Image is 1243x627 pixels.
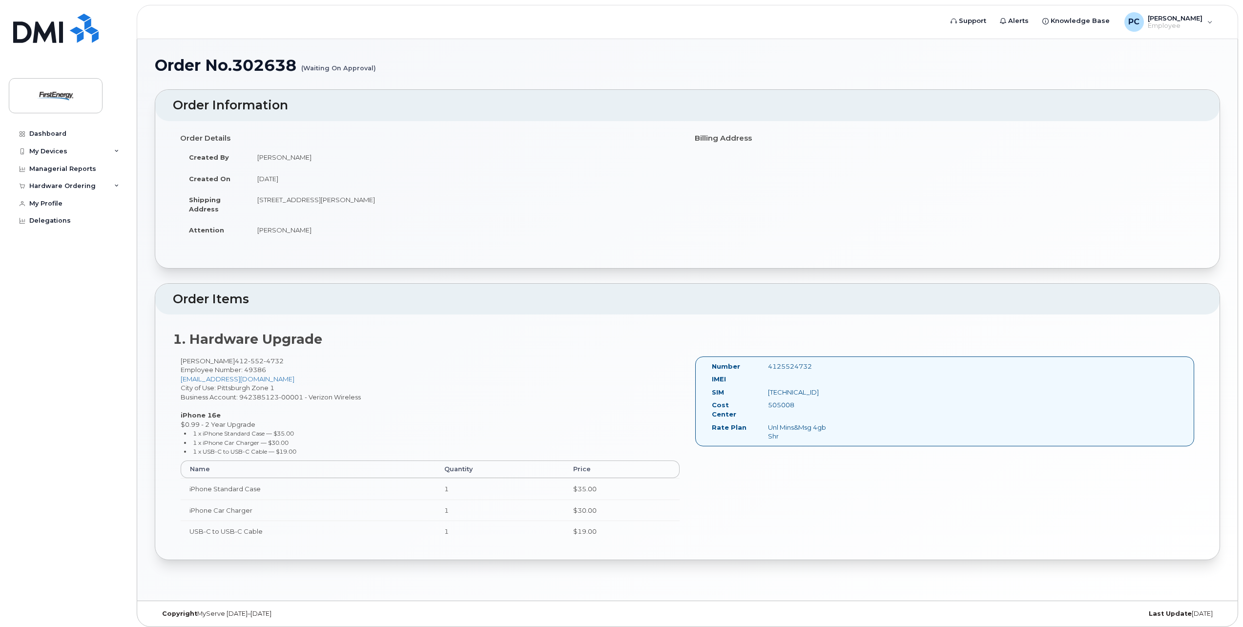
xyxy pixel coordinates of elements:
[435,500,564,521] td: 1
[181,375,294,383] a: [EMAIL_ADDRESS][DOMAIN_NAME]
[173,99,1202,112] h2: Order Information
[193,439,289,446] small: 1 x iPhone Car Charger — $30.00
[761,362,839,371] div: 4125524732
[181,460,435,478] th: Name
[181,521,435,542] td: USB-C to USB-C Cable
[189,153,229,161] strong: Created By
[564,478,680,500] td: $35.00
[712,375,726,384] label: IMEI
[712,400,753,418] label: Cost Center
[155,610,510,618] div: MyServe [DATE]–[DATE]
[193,430,294,437] small: 1 x iPhone Standard Case — $35.00
[564,500,680,521] td: $30.00
[249,189,680,219] td: [STREET_ADDRESS][PERSON_NAME]
[435,460,564,478] th: Quantity
[173,356,687,551] div: [PERSON_NAME] City of Use: Pittsburgh Zone 1 Business Account: 942385123-00001 - Verizon Wireless...
[249,168,680,189] td: [DATE]
[695,134,1195,143] h4: Billing Address
[235,357,284,365] span: 412
[173,293,1202,306] h2: Order Items
[865,610,1220,618] div: [DATE]
[435,478,564,500] td: 1
[264,357,284,365] span: 4732
[712,388,724,397] label: SIM
[193,448,296,455] small: 1 x USB-C to USB-C Cable — $19.00
[435,521,564,542] td: 1
[761,400,839,410] div: 505008
[180,134,680,143] h4: Order Details
[564,460,680,478] th: Price
[181,411,221,419] strong: iPhone 16e
[181,478,435,500] td: iPhone Standard Case
[761,423,839,441] div: Unl Mins&Msg 4gb Shr
[181,366,266,374] span: Employee Number: 49386
[162,610,197,617] strong: Copyright
[155,57,1220,74] h1: Order No.302638
[181,500,435,521] td: iPhone Car Charger
[564,521,680,542] td: $19.00
[249,146,680,168] td: [PERSON_NAME]
[173,331,322,347] strong: 1. Hardware Upgrade
[189,226,224,234] strong: Attention
[761,388,839,397] div: [TECHNICAL_ID]
[248,357,264,365] span: 552
[712,362,740,371] label: Number
[301,57,376,72] small: (Waiting On Approval)
[1149,610,1192,617] strong: Last Update
[249,219,680,241] td: [PERSON_NAME]
[189,196,221,213] strong: Shipping Address
[189,175,230,183] strong: Created On
[712,423,746,432] label: Rate Plan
